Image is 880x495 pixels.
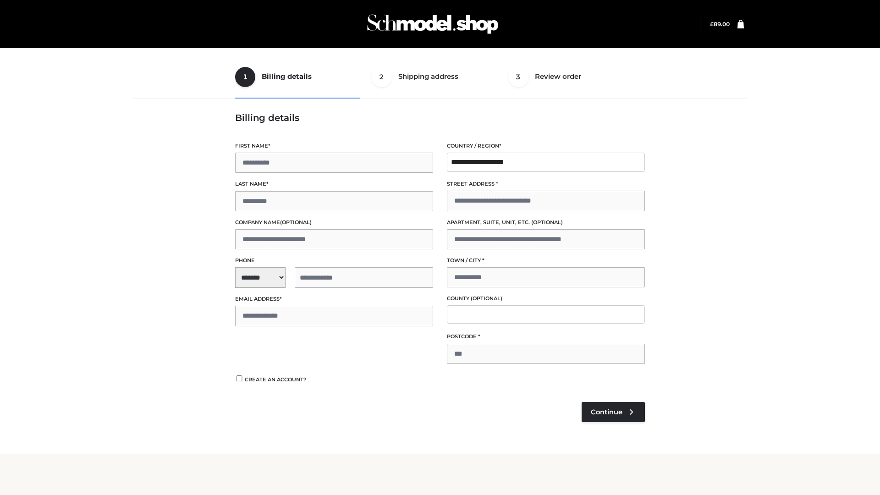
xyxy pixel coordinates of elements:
[235,375,243,381] input: Create an account?
[582,402,645,422] a: Continue
[235,142,433,150] label: First name
[280,219,312,225] span: (optional)
[235,295,433,303] label: Email address
[710,21,714,27] span: £
[235,180,433,188] label: Last name
[447,294,645,303] label: County
[531,219,563,225] span: (optional)
[447,180,645,188] label: Street address
[364,6,501,42] img: Schmodel Admin 964
[447,218,645,227] label: Apartment, suite, unit, etc.
[245,376,307,383] span: Create an account?
[235,256,433,265] label: Phone
[471,295,502,302] span: (optional)
[447,256,645,265] label: Town / City
[235,112,645,123] h3: Billing details
[710,21,730,27] bdi: 89.00
[710,21,730,27] a: £89.00
[235,218,433,227] label: Company name
[591,408,622,416] span: Continue
[447,332,645,341] label: Postcode
[447,142,645,150] label: Country / Region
